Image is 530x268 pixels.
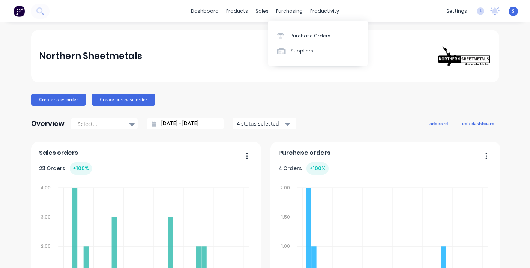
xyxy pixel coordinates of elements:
div: Overview [31,116,65,131]
tspan: 1.50 [281,214,290,220]
button: Create purchase order [92,94,155,106]
div: settings [443,6,471,17]
button: 4 status selected [233,118,296,129]
a: Suppliers [268,43,368,58]
div: 4 status selected [237,120,284,127]
button: Create sales order [31,94,86,106]
a: dashboard [187,6,222,17]
tspan: 3.00 [41,214,51,220]
tspan: 4.00 [40,184,51,191]
div: Northern Sheetmetals [39,49,142,64]
div: sales [252,6,272,17]
img: Factory [14,6,25,17]
div: products [222,6,252,17]
div: Purchase Orders [291,33,330,39]
div: + 100 % [70,162,92,175]
tspan: 2.00 [41,243,51,249]
a: Purchase Orders [268,28,368,43]
div: 4 Orders [278,162,329,175]
div: Suppliers [291,48,313,54]
img: Northern Sheetmetals [438,46,491,66]
button: edit dashboard [457,118,499,128]
tspan: 2.00 [280,184,290,191]
div: productivity [306,6,343,17]
button: add card [425,118,453,128]
tspan: 1.00 [281,243,290,249]
div: 23 Orders [39,162,92,175]
span: Purchase orders [278,148,330,157]
span: Sales orders [39,148,78,157]
div: purchasing [272,6,306,17]
span: S [512,8,515,15]
div: + 100 % [306,162,329,175]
